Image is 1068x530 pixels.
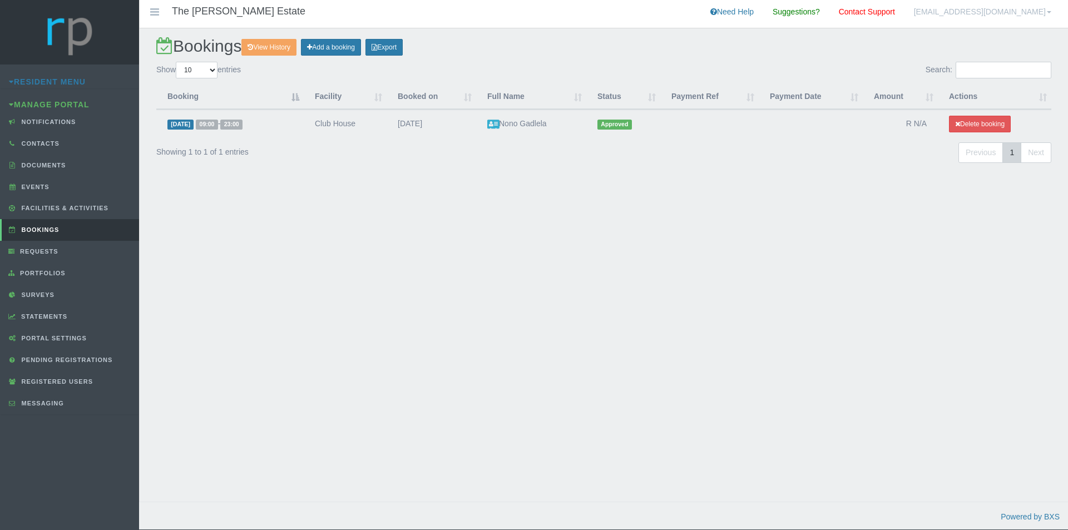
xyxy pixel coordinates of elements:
[156,62,241,78] label: Show entries
[156,141,520,158] div: Showing 1 to 1 of 1 entries
[17,270,66,276] span: Portfolios
[476,85,586,110] th: Full Name : activate to sort column ascending
[9,77,86,86] a: Resident Menu
[958,142,1003,163] a: Previous
[19,118,76,125] span: Notifications
[19,356,113,363] span: Pending Registrations
[19,378,93,385] span: Registered Users
[19,140,60,147] span: Contacts
[387,85,476,110] th: Booked on : activate to sort column ascending
[660,85,759,110] th: Payment Ref : activate to sort column ascending
[304,110,387,138] td: Club House
[19,291,55,298] span: Surveys
[172,6,305,17] h4: The [PERSON_NAME] Estate
[926,62,1051,78] label: Search:
[156,85,304,110] th: Booking : activate to sort column descending
[19,162,66,169] span: Documents
[586,85,660,110] th: Status: activate to sort column ascending
[17,248,58,255] span: Requests
[301,39,361,56] a: Add a booking
[241,39,296,56] a: View History
[176,62,217,78] select: Showentries
[759,85,863,110] th: Payment Date : activate to sort column ascending
[956,62,1051,78] input: Search:
[9,100,90,109] a: Manage Portal
[19,226,60,233] span: Bookings
[1002,142,1021,163] a: 1
[167,120,194,129] span: [DATE]
[156,110,304,138] td: -
[19,335,87,341] span: Portal Settings
[1001,512,1060,521] a: Powered by BXS
[1021,142,1051,163] a: Next
[167,90,287,103] div: Booking
[597,120,632,129] span: Approved
[863,110,938,138] td: R N/A
[365,39,403,56] a: Export
[476,110,586,138] td: Nono Gadlela
[196,120,217,129] span: 09:00
[19,205,108,211] span: Facilities & Activities
[949,116,1011,132] button: Delete booking
[19,184,50,190] span: Events
[387,110,476,138] td: [DATE]
[156,37,1051,56] h2: Bookings
[938,85,1051,110] th: Actions: activate to sort column ascending
[863,85,938,110] th: Amount : activate to sort column ascending
[19,400,64,407] span: Messaging
[304,85,387,110] th: Facility : activate to sort column ascending
[18,313,67,320] span: Statements
[220,120,242,129] span: 23:00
